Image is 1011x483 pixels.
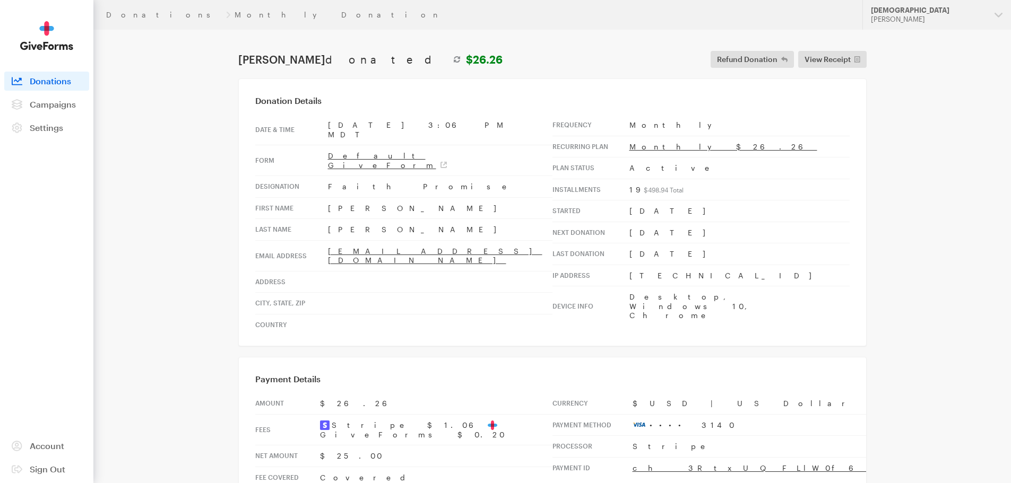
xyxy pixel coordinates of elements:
[629,157,850,179] td: Active
[644,186,684,194] sub: $498.94 Total
[4,460,89,479] a: Sign Out
[552,393,633,414] th: Currency
[629,142,817,151] a: Monthly $26.26
[552,286,629,326] th: Device info
[328,176,552,198] td: Faith Promise
[328,247,542,265] a: [EMAIL_ADDRESS][DOMAIN_NAME]
[255,414,320,445] th: Fees
[255,314,328,335] th: Country
[629,286,850,326] td: Desktop, Windows 10, Chrome
[717,53,777,66] span: Refund Donation
[552,265,629,286] th: IP address
[552,243,629,265] th: Last donation
[552,115,629,136] th: Frequency
[805,53,851,66] span: View Receipt
[320,445,552,467] td: $25.00
[798,51,867,68] a: View Receipt
[552,222,629,243] th: Next donation
[255,115,328,145] th: Date & time
[328,151,447,170] a: Default GiveForm
[20,21,73,50] img: GiveForms
[552,157,629,179] th: Plan Status
[30,441,64,451] span: Account
[552,200,629,222] th: Started
[255,374,850,384] h3: Payment Details
[629,200,850,222] td: [DATE]
[30,99,76,109] span: Campaigns
[552,179,629,200] th: Installments
[320,414,552,445] td: Stripe $1.06 GiveForms $0.20
[552,136,629,157] th: Recurring Plan
[633,414,1005,436] td: •••• 3140
[255,271,328,293] th: Address
[255,95,850,106] h3: Donation Details
[255,219,328,241] th: Last Name
[871,6,986,15] div: [DEMOGRAPHIC_DATA]
[106,11,222,19] a: Donations
[552,436,633,458] th: Processor
[552,414,633,436] th: Payment Method
[871,15,986,24] div: [PERSON_NAME]
[711,51,794,68] button: Refund Donation
[30,122,63,133] span: Settings
[629,115,850,136] td: Monthly
[30,76,71,86] span: Donations
[255,197,328,219] th: First Name
[255,145,328,176] th: Form
[629,179,850,200] td: 19
[4,72,89,91] a: Donations
[4,118,89,137] a: Settings
[255,393,320,414] th: Amount
[633,393,1005,414] td: $USD | US Dollar
[255,445,320,467] th: Net Amount
[552,457,633,478] th: Payment Id
[328,197,552,219] td: [PERSON_NAME]
[633,436,1005,458] td: Stripe
[255,293,328,314] th: City, state, zip
[629,243,850,265] td: [DATE]
[30,464,65,474] span: Sign Out
[320,420,330,430] img: stripe2-5d9aec7fb46365e6c7974577a8dae7ee9b23322d394d28ba5d52000e5e5e0903.svg
[488,420,497,430] img: favicon-aeed1a25926f1876c519c09abb28a859d2c37b09480cd79f99d23ee3a2171d47.svg
[238,53,503,66] h1: [PERSON_NAME]
[4,436,89,455] a: Account
[4,95,89,114] a: Campaigns
[328,219,552,241] td: [PERSON_NAME]
[629,222,850,243] td: [DATE]
[328,115,552,145] td: [DATE] 3:06 PM MDT
[325,53,448,66] span: donated
[320,393,552,414] td: $26.26
[629,265,850,286] td: [TECHNICAL_ID]
[255,240,328,271] th: Email address
[466,53,503,66] strong: $26.26
[255,176,328,198] th: Designation
[633,463,1005,472] a: ch_3RtxUQFLlW0f60700ESwDUrZ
